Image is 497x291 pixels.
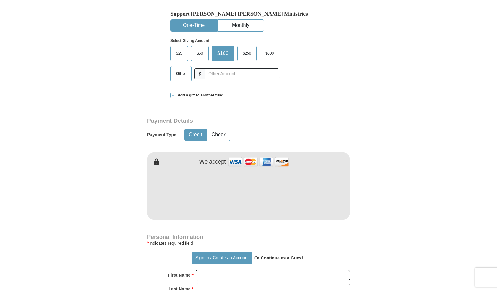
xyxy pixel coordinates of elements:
[254,255,303,260] strong: Or Continue as a Guest
[185,129,207,141] button: Credit
[147,132,176,137] h5: Payment Type
[192,252,252,264] button: Sign In / Create an Account
[194,68,205,79] span: $
[147,239,350,247] div: Indicates required field
[173,49,185,58] span: $25
[205,68,279,79] input: Other Amount
[170,38,209,43] strong: Select Giving Amount
[170,11,327,17] h5: Support [PERSON_NAME] [PERSON_NAME] Ministries
[218,20,264,31] button: Monthly
[227,155,290,169] img: credit cards accepted
[240,49,254,58] span: $250
[173,69,189,78] span: Other
[214,49,232,58] span: $100
[175,93,224,98] span: Add a gift to another fund
[147,234,350,239] h4: Personal Information
[147,117,306,125] h3: Payment Details
[168,271,190,279] strong: First Name
[207,129,230,141] button: Check
[199,159,226,165] h4: We accept
[171,20,217,31] button: One-Time
[262,49,277,58] span: $500
[194,49,206,58] span: $50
